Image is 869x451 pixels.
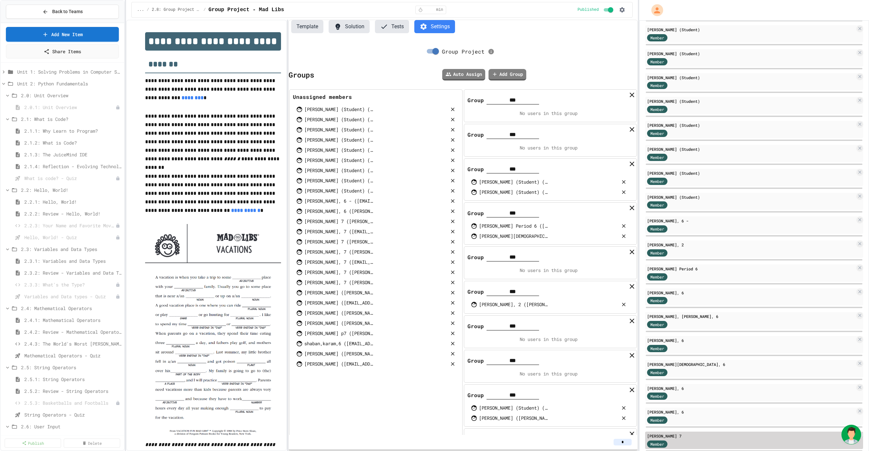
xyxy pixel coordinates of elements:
span: Member [650,370,664,375]
span: Member [650,393,664,399]
div: [PERSON_NAME] ([PERSON_NAME][EMAIL_ADDRESS][DOMAIN_NAME]) [479,415,548,421]
div: [PERSON_NAME] ([PERSON_NAME][EMAIL_ADDRESS][DOMAIN_NAME]) [304,289,373,296]
div: [PERSON_NAME] 7 [647,433,855,439]
span: Member [650,250,664,256]
span: String Operators - Quiz [24,411,121,418]
span: 2.8: Group Project - Mad Libs [152,7,201,12]
span: ... [137,7,144,12]
span: 2.4.3: The World's Worst [PERSON_NAME] Market [24,340,121,347]
span: Group Project - Mad Libs [208,6,284,14]
span: 2.2.3: Your Name and Favorite Movie [24,222,116,229]
div: Unassigned members [293,93,459,101]
span: 2.5.1: String Operators [24,376,121,383]
span: Group [467,165,484,173]
span: 2.5: String Operators [21,364,121,371]
span: min [436,7,443,12]
span: 2.4: Mathematical Operators [21,305,121,312]
div: [PERSON_NAME], 6 [647,409,855,415]
div: [PERSON_NAME], 6 - [647,218,855,224]
div: [PERSON_NAME] (Student) ([EMAIL_ADDRESS][DOMAIN_NAME]) [304,147,373,153]
span: Member [650,130,664,136]
span: Group [467,322,484,330]
span: Member [650,59,664,65]
span: 2.6: User Input [21,423,121,430]
span: Member [650,82,664,88]
span: Group [467,209,484,217]
div: [PERSON_NAME], 7 ([PERSON_NAME][EMAIL_ADDRESS][DOMAIN_NAME]) [304,269,373,276]
div: No users in this group [467,368,630,379]
div: Groups [289,67,314,82]
div: [PERSON_NAME], 6 ([PERSON_NAME][EMAIL_ADDRESS][DOMAIN_NAME]) [304,208,373,214]
span: Published [577,7,599,12]
div: [PERSON_NAME], 2 ([PERSON_NAME][EMAIL_ADDRESS][DOMAIN_NAME]) [479,301,548,308]
a: Add New Item [6,27,119,42]
span: 2.1.3: The JuiceMind IDE [24,151,121,158]
span: Group [467,96,484,104]
div: No users in this group [467,334,630,345]
div: [PERSON_NAME], 6 [647,385,855,391]
div: [PERSON_NAME] 7 ([PERSON_NAME][EMAIL_ADDRESS][DOMAIN_NAME]) [304,218,373,225]
span: Group [467,253,484,261]
span: Group Project [442,48,485,55]
div: [PERSON_NAME] p7 ([PERSON_NAME][EMAIL_ADDRESS][DOMAIN_NAME]) [304,330,373,337]
span: 2.2.2: Review - Hello, World! [24,210,121,217]
span: 2.5.3: Basketballs and Footballs [24,399,116,406]
div: Unpublished [116,235,120,240]
div: Unpublished [116,282,120,287]
a: Add Group [489,69,526,80]
span: Member [650,298,664,304]
span: 2.0: Unit Overview [21,92,121,99]
div: [PERSON_NAME], 7 ([EMAIL_ADDRESS][DOMAIN_NAME]) [304,228,373,235]
span: Hello, World! - Quiz [24,234,116,241]
span: 2.3: Variables and Data Types [21,246,121,253]
span: 2.1.2: What is Code? [24,139,121,146]
div: [PERSON_NAME] (Student) ([PERSON_NAME][EMAIL_ADDRESS][DOMAIN_NAME]) [304,106,373,113]
div: [PERSON_NAME] (Student) ([PERSON_NAME][EMAIL_ADDRESS][DOMAIN_NAME]) [304,187,373,194]
button: Template [291,20,323,33]
div: Content is published and visible to students [577,6,615,14]
a: Publish [5,439,61,448]
div: Unpublished [116,294,120,299]
div: [PERSON_NAME] (Student) ([EMAIL_ADDRESS][DOMAIN_NAME]) [479,404,548,411]
button: Back to Teams [6,5,119,19]
span: Member [650,226,664,232]
div: Unpublished [116,401,120,405]
span: 2.2.1: Hello, World! [24,198,121,205]
div: [PERSON_NAME], 2 [647,242,855,248]
a: Auto Assign [442,69,485,80]
div: [PERSON_NAME] (Student) ([PERSON_NAME][EMAIL_ADDRESS][DOMAIN_NAME]) [304,126,373,133]
div: No users in this group [467,108,630,119]
span: 2.3.3: What's the Type? [24,281,116,288]
span: Member [650,274,664,280]
span: Member [650,417,664,423]
span: 2.4.1: Mathematical Operators [24,317,121,324]
button: Settings [414,20,455,33]
div: [PERSON_NAME] (Student) [647,27,855,33]
span: Group [467,131,484,139]
a: Share Items [6,44,119,58]
div: [PERSON_NAME] (Student) [647,122,855,128]
span: What is code? - Quiz [24,175,116,182]
span: 2.0.1: Unit Overview [24,104,116,111]
button: Solution [329,20,370,33]
div: [PERSON_NAME], 6 - ([EMAIL_ADDRESS][DOMAIN_NAME]) [304,197,373,204]
div: [PERSON_NAME] (Student) [647,51,855,56]
div: [PERSON_NAME][DEMOGRAPHIC_DATA], 6 ([PERSON_NAME][EMAIL_ADDRESS][DOMAIN_NAME]) [479,233,548,239]
span: 2.2: Hello, World! [21,187,121,193]
div: [PERSON_NAME] (Student) ([EMAIL_ADDRESS][DOMAIN_NAME]) [304,177,373,184]
span: Mathematical Operators - Quiz [24,352,121,359]
span: 2.1.4: Reflection - Evolving Technology [24,163,121,170]
span: 2.1.1: Why Learn to Program? [24,127,121,134]
div: [PERSON_NAME] (Student) ([PERSON_NAME][EMAIL_ADDRESS][DOMAIN_NAME]) [304,116,373,123]
button: Tests [375,20,409,33]
span: Unit 2: Python Fundamentals [17,80,121,87]
div: shaban,karam,6 ([EMAIL_ADDRESS][DOMAIN_NAME]) [304,340,373,347]
div: [PERSON_NAME] 7 ([PERSON_NAME][EMAIL_ADDRESS][DOMAIN_NAME]) [304,238,373,245]
span: 2.4.2: Review - Mathematical Operators [24,328,121,335]
div: [PERSON_NAME], 6 [647,290,855,296]
div: [PERSON_NAME] ([PERSON_NAME][EMAIL_ADDRESS][DOMAIN_NAME]) [304,320,373,327]
div: [PERSON_NAME] (Student) ([PERSON_NAME][EMAIL_ADDRESS][DOMAIN_NAME]) [479,189,548,195]
span: 2.3.1: Variables and Data Types [24,258,121,264]
div: [PERSON_NAME] (Student) [647,146,855,152]
span: Member [650,178,664,184]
